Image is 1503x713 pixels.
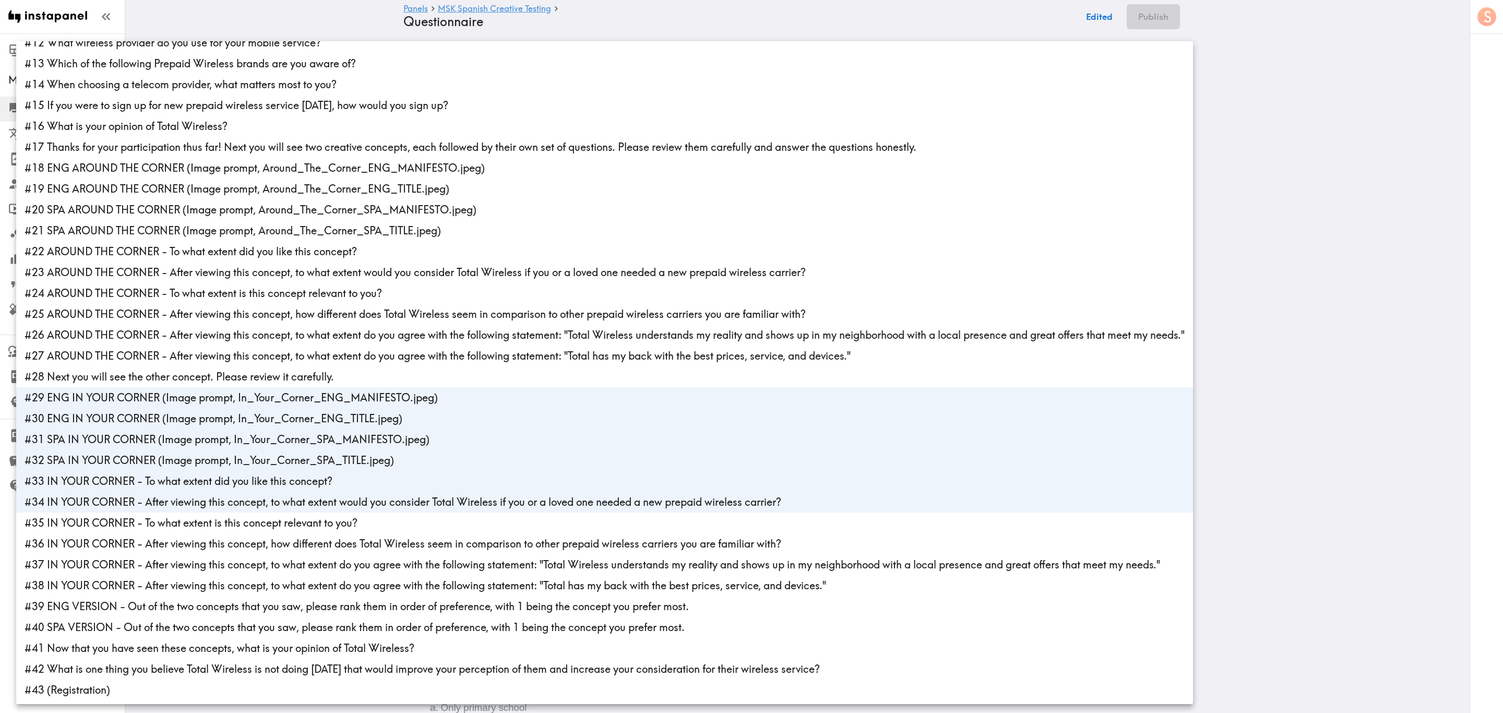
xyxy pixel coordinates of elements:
li: #24 AROUND THE CORNER - To what extent is this concept relevant to you? [16,283,1193,304]
li: #34 IN YOUR CORNER - After viewing this concept, to what extent would you consider Total Wireless... [16,492,1193,513]
li: #23 AROUND THE CORNER - After viewing this concept, to what extent would you consider Total Wirel... [16,262,1193,283]
li: #18 ENG AROUND THE CORNER (Image prompt, Around_The_Corner_ENG_MANIFESTO.jpeg) [16,158,1193,179]
li: #22 AROUND THE CORNER - To what extent did you like this concept? [16,241,1193,262]
li: #28 Next you will see the other concept. Please review it carefully. [16,366,1193,387]
li: #31 SPA IN YOUR CORNER (Image prompt, In_Your_Corner_SPA_MANIFESTO.jpeg) [16,429,1193,450]
li: #37 IN YOUR CORNER - After viewing this concept, to what extent do you agree with the following s... [16,554,1193,575]
li: #35 IN YOUR CORNER - To what extent is this concept relevant to you? [16,513,1193,533]
li: #32 SPA IN YOUR CORNER (Image prompt, In_Your_Corner_SPA_TITLE.jpeg) [16,450,1193,471]
li: #17 Thanks for your participation thus far! Next you will see two creative concepts, each followe... [16,137,1193,158]
li: #42 What is one thing you believe Total Wireless is not doing [DATE] that would improve your perc... [16,659,1193,680]
li: #14 When choosing a telecom provider, what matters most to you? [16,74,1193,95]
li: #20 SPA AROUND THE CORNER (Image prompt, Around_The_Corner_SPA_MANIFESTO.jpeg) [16,199,1193,220]
li: #25 AROUND THE CORNER - After viewing this concept, how different does Total Wireless seem in com... [16,304,1193,325]
li: #21 SPA AROUND THE CORNER (Image prompt, Around_The_Corner_SPA_TITLE.jpeg) [16,220,1193,241]
li: #16 What is your opinion of Total Wireless? [16,116,1193,137]
li: #29 ENG IN YOUR CORNER (Image prompt, In_Your_Corner_ENG_MANIFESTO.jpeg) [16,387,1193,408]
li: #15 If you were to sign up for new prepaid wireless service [DATE], how would you sign up? [16,95,1193,116]
li: #39 ENG VERSION - Out of the two concepts that you saw, please rank them in order of preference, ... [16,596,1193,617]
li: #26 AROUND THE CORNER - After viewing this concept, to what extent do you agree with the followin... [16,325,1193,346]
li: #13 Which of the following Prepaid Wireless brands are you aware of? [16,53,1193,74]
li: #33 IN YOUR CORNER - To what extent did you like this concept? [16,471,1193,492]
li: #12 What wireless provider do you use for your mobile service? [16,32,1193,53]
li: #30 ENG IN YOUR CORNER (Image prompt, In_Your_Corner_ENG_TITLE.jpeg) [16,408,1193,429]
li: #27 AROUND THE CORNER - After viewing this concept, to what extent do you agree with the followin... [16,346,1193,366]
li: #38 IN YOUR CORNER - After viewing this concept, to what extent do you agree with the following s... [16,575,1193,596]
li: #40 SPA VERSION - Out of the two concepts that you saw, please rank them in order of preference, ... [16,617,1193,638]
li: #36 IN YOUR CORNER - After viewing this concept, how different does Total Wireless seem in compar... [16,533,1193,554]
li: #43 (Registration) [16,680,1193,700]
li: #19 ENG AROUND THE CORNER (Image prompt, Around_The_Corner_ENG_TITLE.jpeg) [16,179,1193,199]
li: #41 Now that you have seen these concepts, what is your opinion of Total Wireless? [16,638,1193,659]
